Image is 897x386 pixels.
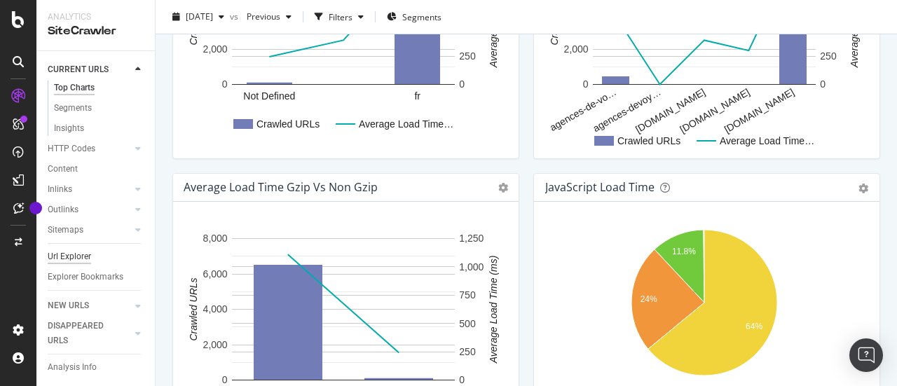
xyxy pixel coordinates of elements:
[48,298,89,313] div: NEW URLS
[402,11,441,22] span: Segments
[188,277,199,340] text: Crawled URLs
[820,78,826,90] text: 0
[203,43,228,55] text: 2,000
[48,270,123,284] div: Explorer Bookmarks
[48,298,131,313] a: NEW URLS
[48,23,144,39] div: SiteCrawler
[167,6,230,28] button: [DATE]
[564,43,589,55] text: 2,000
[54,121,145,136] a: Insights
[29,202,42,214] div: Tooltip anchor
[459,374,465,385] text: 0
[203,268,228,280] text: 6,000
[241,6,297,28] button: Previous
[858,184,868,193] div: gear
[203,339,228,350] text: 2,000
[241,11,280,22] span: Previous
[48,249,145,264] a: Url Explorer
[48,249,91,264] div: Url Explorer
[48,319,131,348] a: DISAPPEARED URLS
[459,318,476,329] text: 500
[617,135,680,146] text: Crawled URLs
[545,180,655,194] div: JavaScript Load Time
[48,142,95,156] div: HTTP Codes
[48,360,145,375] a: Analysis Info
[48,202,78,217] div: Outlinks
[849,338,883,372] div: Open Intercom Messenger
[820,50,837,62] text: 250
[459,78,465,90] text: 0
[243,90,295,102] text: Not Defined
[459,289,476,301] text: 750
[498,183,508,193] i: Options
[459,233,484,244] text: 1,250
[48,223,131,237] a: Sitemaps
[203,233,228,244] text: 8,000
[184,178,378,197] h4: Average Load Time Gzip vs Non Gzip
[488,256,499,364] text: Average Load Time (ms)
[186,11,213,22] span: 2025 Sep. 18th
[329,11,352,22] div: Filters
[54,101,145,116] a: Segments
[48,182,72,197] div: Inlinks
[381,6,447,28] button: Segments
[459,261,484,273] text: 1,000
[678,86,751,135] text: [DOMAIN_NAME]
[459,50,476,62] text: 250
[203,303,228,315] text: 4,000
[222,374,228,385] text: 0
[48,360,97,375] div: Analysis Info
[48,319,118,348] div: DISAPPEARED URLS
[48,162,78,177] div: Content
[54,81,145,95] a: Top Charts
[723,86,796,135] text: [DOMAIN_NAME]
[230,11,241,22] span: vs
[359,118,453,130] text: Average Load Time…
[309,6,369,28] button: Filters
[48,162,145,177] a: Content
[414,90,420,102] text: fr
[54,101,92,116] div: Segments
[459,346,476,357] text: 250
[634,86,707,135] text: [DOMAIN_NAME]
[48,270,145,284] a: Explorer Bookmarks
[48,11,144,23] div: Analytics
[222,78,228,90] text: 0
[54,121,84,136] div: Insights
[720,135,814,146] text: Average Load Time…
[48,202,131,217] a: Outlinks
[48,142,131,156] a: HTTP Codes
[672,247,696,256] text: 11.8%
[48,223,83,237] div: Sitemaps
[746,322,762,331] text: 64%
[48,182,131,197] a: Inlinks
[48,62,131,77] a: CURRENT URLS
[583,78,589,90] text: 0
[48,62,109,77] div: CURRENT URLS
[641,294,657,304] text: 24%
[54,81,95,95] div: Top Charts
[256,118,320,130] text: Crawled URLs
